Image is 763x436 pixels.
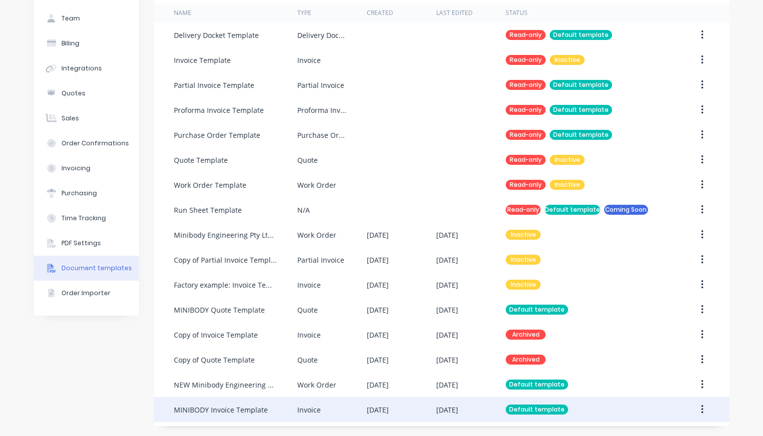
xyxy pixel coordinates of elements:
button: Sales [34,106,139,131]
div: Work Order [297,380,336,390]
div: Purchase Order [297,130,347,140]
button: Order Importer [34,281,139,306]
div: Copy of Quote Template [174,355,255,365]
div: Run Sheet Template [174,205,242,215]
div: Read-only [506,180,546,190]
div: [DATE] [367,330,389,340]
div: Inactive [506,280,541,290]
div: Copy of Partial Invoice Template [174,255,277,265]
div: Type [297,8,311,17]
div: Billing [61,39,79,48]
button: Document templates [34,256,139,281]
button: Quotes [34,81,139,106]
button: Billing [34,31,139,56]
div: Partial Invoice [297,255,344,265]
div: Coming Soon [604,205,648,215]
div: Default template [550,30,612,40]
div: Time Tracking [61,214,106,223]
div: Partial Invoice Template [174,80,254,90]
div: Read-only [506,80,546,90]
div: [DATE] [436,355,458,365]
div: Read-only [506,205,541,215]
div: Inactive [550,55,585,65]
div: [DATE] [367,230,389,240]
div: Inactive [550,180,585,190]
div: N/A [297,205,310,215]
button: Integrations [34,56,139,81]
div: Copy of Invoice Template [174,330,258,340]
div: Quote [297,305,318,315]
div: NEW Minibody Engineering Work Order [174,380,277,390]
div: Default template [506,305,568,315]
div: Default template [550,105,612,115]
button: Invoicing [34,156,139,181]
div: Default template [550,130,612,140]
div: [DATE] [436,255,458,265]
div: Archived [506,355,546,365]
button: Team [34,6,139,31]
div: Invoice [297,55,321,65]
button: Time Tracking [34,206,139,231]
div: Partial Invoice [297,80,344,90]
div: Archived [506,330,546,340]
div: Delivery Docket Template [174,30,259,40]
div: [DATE] [436,280,458,290]
div: Inactive [506,255,541,265]
div: Purchasing [61,189,97,198]
div: Read-only [506,130,546,140]
div: [DATE] [367,255,389,265]
div: [DATE] [367,355,389,365]
div: Read-only [506,55,546,65]
div: [DATE] [436,305,458,315]
div: Default template [545,205,600,215]
div: PDF Settings [61,239,101,248]
div: Name [174,8,191,17]
div: Factory example: Invoice Template [174,280,277,290]
div: Created [367,8,393,17]
div: Order Confirmations [61,139,129,148]
div: [DATE] [436,230,458,240]
div: Order Importer [61,289,110,298]
div: Work Order [297,180,336,190]
div: Inactive [506,230,541,240]
div: Quote [297,155,318,165]
div: Read-only [506,30,546,40]
div: [DATE] [367,305,389,315]
div: Proforma Invoice Template [174,105,264,115]
div: Default template [506,405,568,415]
div: [DATE] [436,380,458,390]
div: Document templates [61,264,132,273]
div: Quote Template [174,155,228,165]
div: Invoice [297,330,321,340]
button: Order Confirmations [34,131,139,156]
div: [DATE] [436,405,458,415]
div: Sales [61,114,79,123]
div: Invoice [297,280,321,290]
div: Read-only [506,155,546,165]
div: Purchase Order Template [174,130,260,140]
div: Work Order Template [174,180,246,190]
div: Invoice [297,405,321,415]
div: Inactive [550,155,585,165]
div: Status [506,8,528,17]
div: [DATE] [367,405,389,415]
div: Proforma Invoice [297,105,347,115]
div: MINIBODY Invoice Template [174,405,268,415]
div: Invoicing [61,164,90,173]
div: Quote [297,355,318,365]
div: Read-only [506,105,546,115]
div: Invoice Template [174,55,231,65]
div: [DATE] [436,330,458,340]
div: Quotes [61,89,85,98]
button: Purchasing [34,181,139,206]
div: [DATE] [367,280,389,290]
div: Last Edited [436,8,473,17]
div: Team [61,14,80,23]
div: Work Order [297,230,336,240]
div: MINIBODY Quote Template [174,305,265,315]
button: PDF Settings [34,231,139,256]
div: Integrations [61,64,102,73]
div: Delivery Docket [297,30,347,40]
div: Default template [550,80,612,90]
div: Default template [506,380,568,390]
